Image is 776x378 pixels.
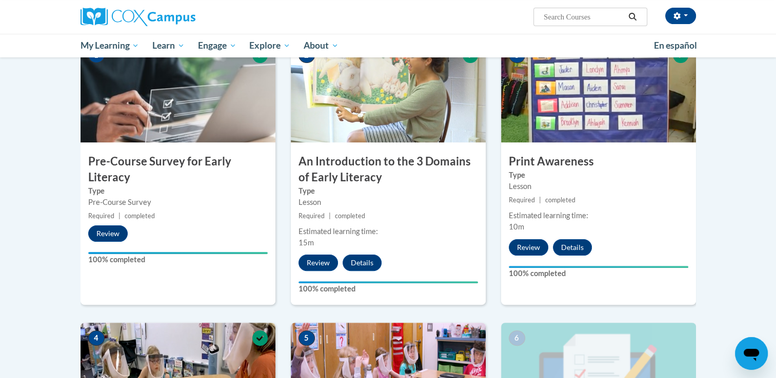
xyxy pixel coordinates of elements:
div: Lesson [509,181,688,192]
div: Your progress [88,252,268,254]
span: En español [654,40,697,51]
div: Estimated learning time: [509,210,688,221]
button: Review [509,239,548,256]
div: Pre-Course Survey [88,197,268,208]
span: Required [299,212,325,220]
span: Explore [249,39,290,52]
img: Cox Campus [81,8,195,26]
h3: Print Awareness [501,154,696,170]
input: Search Courses [543,11,625,23]
span: completed [335,212,365,220]
h3: An Introduction to the 3 Domains of Early Literacy [291,154,486,185]
label: Type [88,185,268,197]
button: Search [625,11,640,23]
label: 100% completed [299,283,478,295]
iframe: Button to launch messaging window [735,337,768,370]
a: Learn [146,34,191,57]
h3: Pre-Course Survey for Early Literacy [81,154,275,185]
div: Your progress [299,281,478,283]
span: completed [545,196,575,204]
span: | [539,196,541,204]
a: About [297,34,345,57]
div: Main menu [65,34,711,57]
span: | [118,212,121,220]
span: 4 [88,330,105,346]
label: Type [509,170,688,181]
label: Type [299,185,478,197]
label: 100% completed [88,254,268,265]
a: Engage [191,34,243,57]
a: En español [647,35,704,56]
label: 100% completed [509,268,688,279]
span: 10m [509,222,524,231]
img: Course Image [291,40,486,142]
span: | [329,212,331,220]
img: Course Image [501,40,696,142]
span: completed [125,212,155,220]
div: Lesson [299,197,478,208]
img: Course Image [81,40,275,142]
button: Review [299,255,338,271]
a: My Learning [74,34,146,57]
a: Explore [243,34,297,57]
button: Account Settings [665,8,696,24]
span: Required [509,196,535,204]
button: Review [88,225,128,242]
span: Learn [152,39,185,52]
div: Your progress [509,266,688,268]
span: 6 [509,330,525,346]
span: Engage [198,39,236,52]
span: My Learning [80,39,139,52]
a: Cox Campus [81,8,275,26]
button: Details [343,255,382,271]
span: 15m [299,238,314,247]
button: Details [553,239,592,256]
span: Required [88,212,114,220]
span: About [304,39,339,52]
div: Estimated learning time: [299,226,478,237]
span: 5 [299,330,315,346]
